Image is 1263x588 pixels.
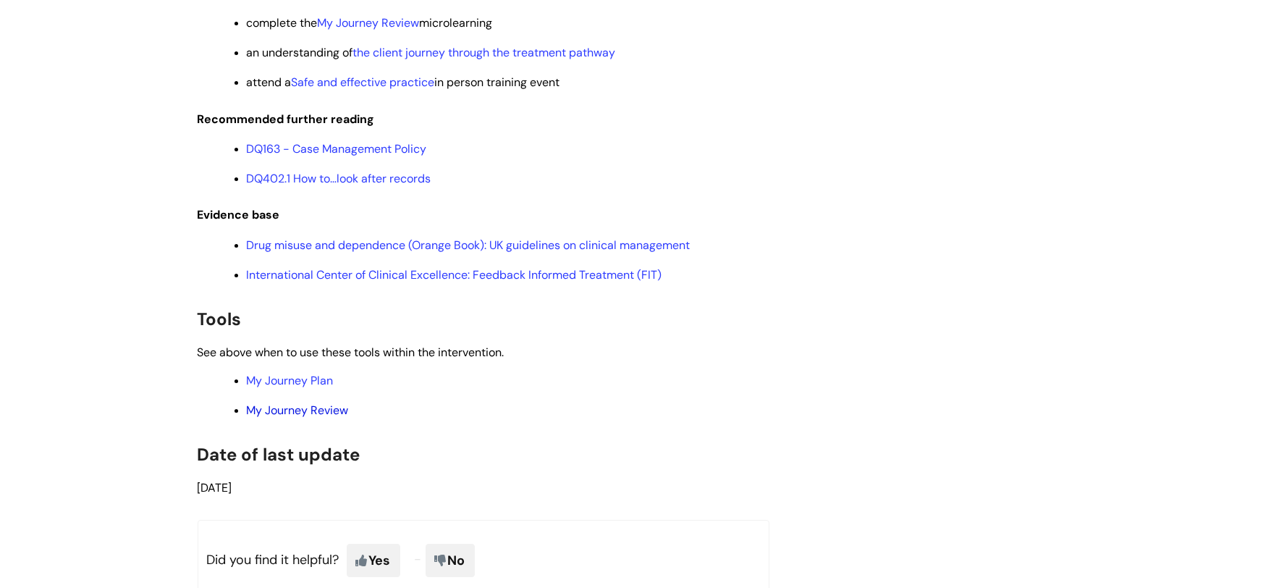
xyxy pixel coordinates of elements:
[198,480,232,495] span: [DATE]
[247,75,560,90] span: attend a in person training event
[247,15,493,30] span: complete the microlearning
[318,15,420,30] a: My Journey Review
[198,443,360,466] span: Date of last update
[247,373,334,388] a: My Journey Plan
[426,544,475,577] span: No
[198,207,280,222] span: Evidence base
[198,112,375,127] span: Recommended further reading
[247,238,690,253] a: Drug misuse and dependence (Orange Book): UK guidelines on clinical management
[347,544,400,577] span: Yes
[292,75,435,90] a: Safe and effective practice
[247,141,427,156] a: DQ163 - Case Management Policy
[247,171,431,186] a: DQ402.1 How to…look after records
[247,403,349,418] a: My Journey Review
[247,45,619,60] span: an understanding of
[198,345,504,360] span: See above when to use these tools within the intervention.
[353,45,616,60] a: the client journey through the treatment pathway
[198,308,242,330] span: Tools
[247,267,662,282] a: International Center of Clinical Excellence: Feedback Informed Treatment (FIT)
